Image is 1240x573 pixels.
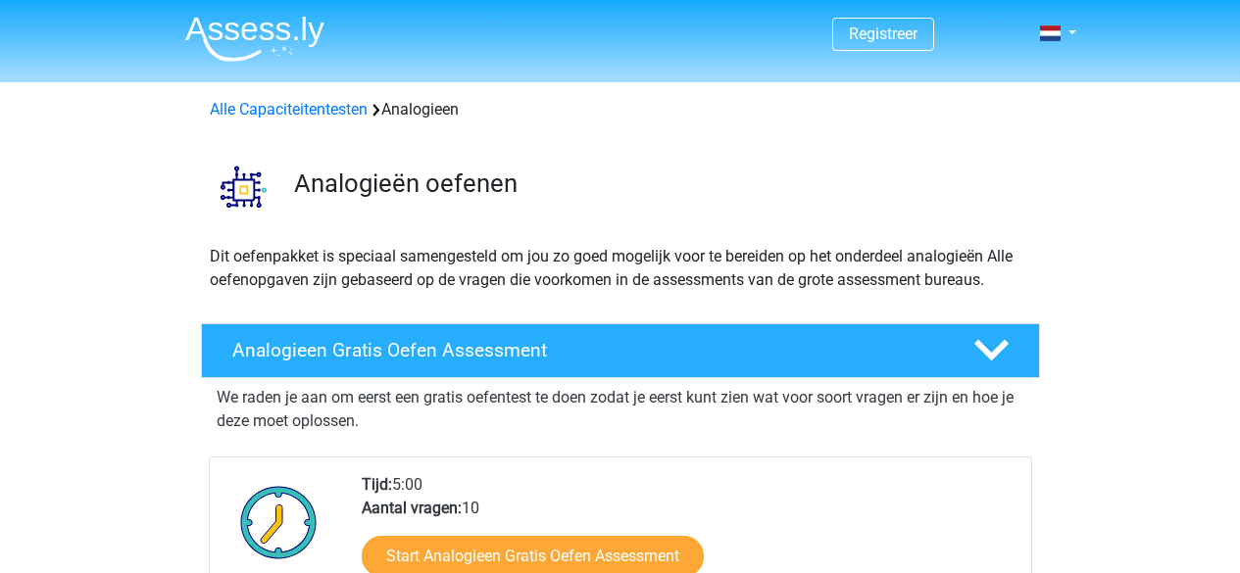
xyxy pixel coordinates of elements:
[193,323,1048,378] a: Analogieen Gratis Oefen Assessment
[217,386,1024,433] p: We raden je aan om eerst een gratis oefentest te doen zodat je eerst kunt zien wat voor soort vra...
[232,339,942,361] h4: Analogieen Gratis Oefen Assessment
[185,16,324,62] img: Assessly
[202,145,285,228] img: analogieen
[362,475,392,494] b: Tijd:
[362,499,462,517] b: Aantal vragen:
[229,473,328,571] img: Klok
[849,24,918,43] a: Registreer
[210,100,368,119] a: Alle Capaciteitentesten
[202,98,1039,121] div: Analogieen
[210,245,1031,292] p: Dit oefenpakket is speciaal samengesteld om jou zo goed mogelijk voor te bereiden op het onderdee...
[294,168,1024,199] h3: Analogieën oefenen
